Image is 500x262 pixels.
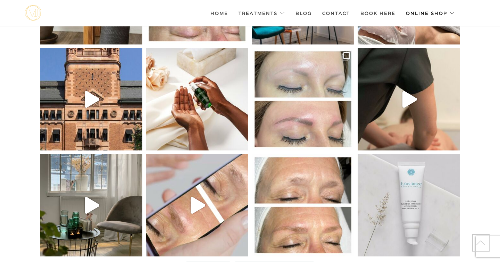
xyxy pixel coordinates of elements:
svg: Play [85,197,99,214]
img: mjstudio [25,5,41,21]
svg: Clone [342,52,350,60]
font: Book here [360,10,395,16]
a: Clone [252,48,354,150]
a: Play [146,154,248,256]
a: Book here [360,1,395,25]
a: Home [210,1,228,25]
svg: Play [402,91,417,108]
a: Play [40,48,142,150]
a: Contact [322,1,350,25]
font: Treatments [239,10,277,16]
font: Home [210,10,228,16]
font: Contact [322,10,350,16]
font: Online shop [406,10,447,16]
a: Play [358,48,460,150]
svg: Play [85,91,99,108]
svg: Play [191,197,205,214]
a: Online shop [406,1,455,25]
font: Blog [295,10,312,16]
a: Blog [295,1,312,25]
a: Treatments [239,1,285,25]
a: mjstudio mjstudio mjstudio [25,5,41,21]
a: Play [40,154,142,256]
